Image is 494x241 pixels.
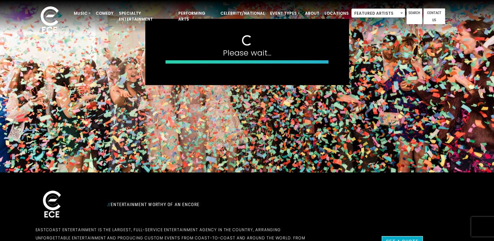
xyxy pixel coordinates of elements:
h4: Please wait... [166,48,329,58]
img: ece_new_logo_whitev2-1.png [36,189,68,220]
a: Comedy [93,8,116,19]
a: Locations [322,8,351,19]
a: Search [406,8,422,24]
a: Contact Us [423,8,445,24]
a: Event Types [267,8,302,19]
span: Featured Artists [352,9,405,18]
span: Featured Artists [351,8,405,18]
img: ece_new_logo_whitev2-1.png [33,5,66,36]
a: Specialty Entertainment [116,8,176,25]
span: // [107,202,111,207]
a: Performing Arts [176,8,218,25]
a: Celebrity/National [218,8,267,19]
a: Music [71,8,93,19]
div: Entertainment Worthy of an Encore [104,199,319,210]
a: About [302,8,322,19]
